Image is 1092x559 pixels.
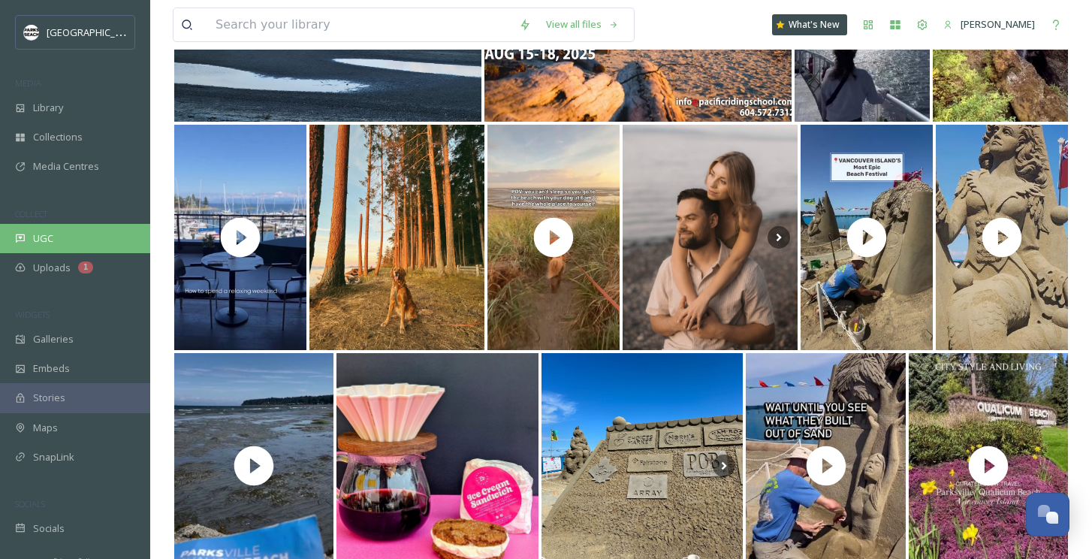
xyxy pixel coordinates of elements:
span: Embeds [33,361,70,376]
span: [GEOGRAPHIC_DATA] Tourism [47,25,181,39]
span: COLLECT [15,208,47,219]
a: What's New [772,14,847,35]
span: SOCIALS [15,498,45,509]
img: 📍Rathtrevor Beach This place will always be special and will always feel so nostalgic ✨🏕️ . . . #... [309,125,484,350]
input: Search your library [208,8,511,41]
a: View all files [538,10,626,39]
span: Stories [33,391,65,405]
img: thumbnail [934,125,1069,350]
img: golden hour in qualicum beach with J & J 🌅 #vancouverislandphotographer #vancouverislandvideograp... [623,125,798,350]
img: thumbnail [799,125,934,350]
span: Collections [33,130,83,144]
span: MEDIA [15,77,41,89]
img: thumbnail [173,125,308,350]
span: Media Centres [33,159,99,174]
span: Uploads [33,261,71,275]
img: parks%20beach.jpg [24,25,39,40]
span: Galleries [33,332,74,346]
span: [PERSON_NAME] [961,17,1035,31]
span: Maps [33,421,58,435]
img: thumbnail [486,125,621,350]
span: UGC [33,231,53,246]
div: 1 [78,261,93,273]
span: Socials [33,521,65,536]
span: WIDGETS [15,309,50,320]
button: Open Chat [1026,493,1069,536]
span: SnapLink [33,450,74,464]
a: [PERSON_NAME] [936,10,1042,39]
span: Library [33,101,63,115]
